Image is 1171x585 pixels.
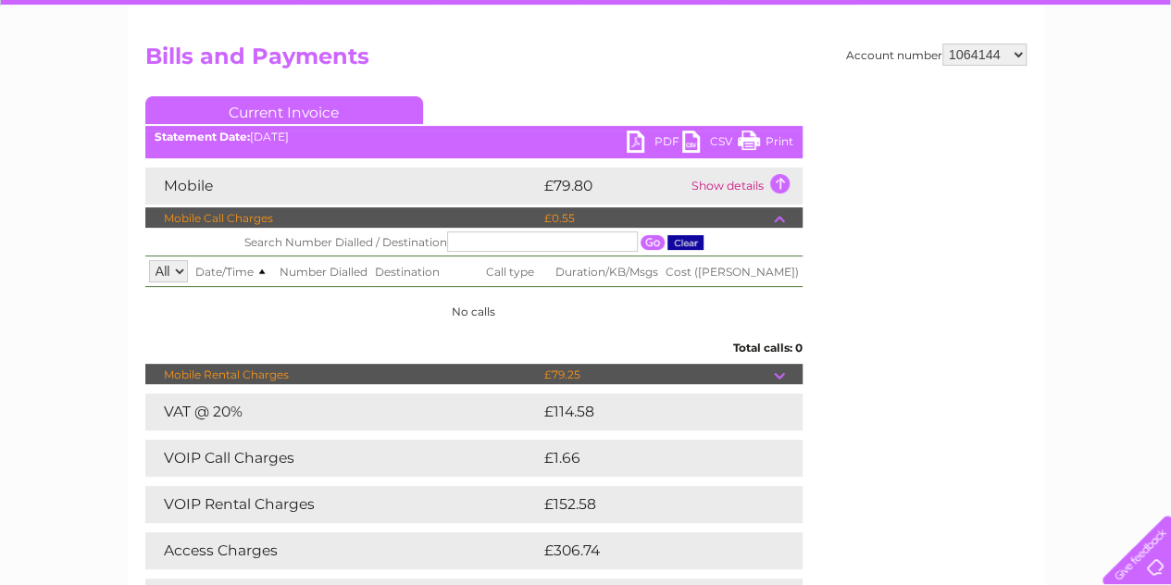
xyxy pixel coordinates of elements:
span: Call type [486,265,534,279]
td: Show details [687,168,803,205]
td: £0.55 [540,207,774,230]
div: Account number [846,44,1027,66]
span: Cost ([PERSON_NAME]) [665,265,798,279]
span: Number Dialled [280,265,367,279]
td: £79.25 [540,364,774,386]
td: VOIP Rental Charges [145,486,540,523]
a: Telecoms [943,79,999,93]
div: [DATE] [145,131,803,143]
h2: Bills and Payments [145,44,1027,79]
td: £114.58 [540,393,767,430]
a: Blog [1010,79,1037,93]
span: Date/Time [195,265,272,279]
a: Energy [891,79,932,93]
td: No calls [145,287,803,337]
b: Statement Date: [155,130,250,143]
span: Destination [375,265,440,279]
td: £152.58 [540,486,768,523]
td: £1.66 [540,440,758,477]
a: Current Invoice [145,96,423,124]
td: Mobile [145,168,540,205]
div: Clear Business is a trading name of Verastar Limited (registered in [GEOGRAPHIC_DATA] No. 3667643... [149,10,1024,90]
td: Mobile Rental Charges [145,364,540,386]
td: £306.74 [540,532,770,569]
td: £79.80 [540,168,687,205]
td: VOIP Call Charges [145,440,540,477]
a: Print [738,131,793,157]
a: PDF [627,131,682,157]
a: Contact [1048,79,1093,93]
td: Mobile Call Charges [145,207,540,230]
td: VAT @ 20% [145,393,540,430]
a: Water [845,79,880,93]
a: CSV [682,131,738,157]
td: Access Charges [145,532,540,569]
th: Search Number Dialled / Destination [145,228,803,256]
div: Total calls: 0 [145,337,803,355]
span: Duration/KB/Msgs [554,265,657,279]
img: logo.png [41,48,135,105]
a: 0333 014 3131 [822,9,950,32]
a: Log out [1110,79,1153,93]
